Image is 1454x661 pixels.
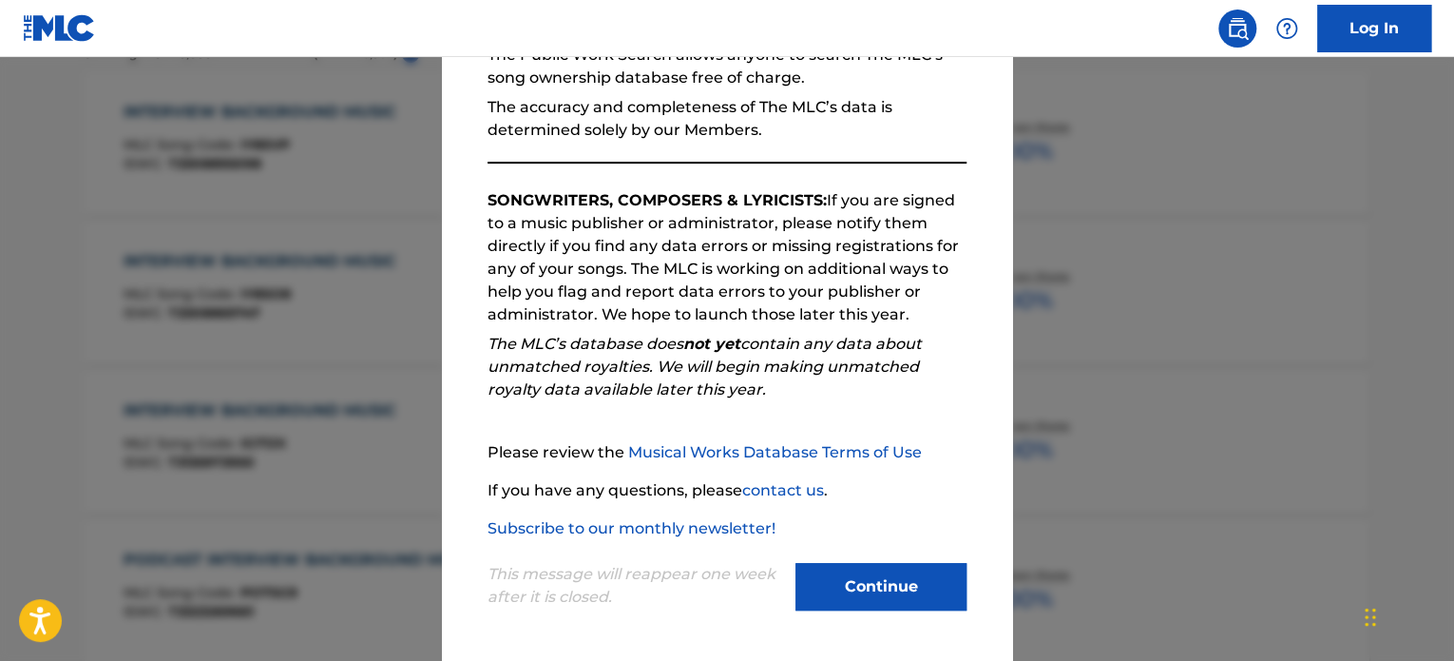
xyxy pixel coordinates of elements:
[1275,17,1298,40] img: help
[488,96,966,142] p: The accuracy and completeness of The MLC’s data is determined solely by our Members.
[23,14,96,42] img: MLC Logo
[1365,589,1376,646] div: Drag
[1226,17,1249,40] img: search
[488,44,966,89] p: The Public Work Search allows anyone to search The MLC’s song ownership database free of charge.
[488,519,775,537] a: Subscribe to our monthly newsletter!
[488,189,966,326] p: If you are signed to a music publisher or administrator, please notify them directly if you find ...
[488,441,966,464] p: Please review the
[488,479,966,502] p: If you have any questions, please .
[683,335,740,353] strong: not yet
[628,443,922,461] a: Musical Works Database Terms of Use
[795,563,966,611] button: Continue
[488,335,922,399] em: The MLC’s database does contain any data about unmatched royalties. We will begin making unmatche...
[1359,570,1454,661] iframe: Chat Widget
[742,481,824,499] a: contact us
[488,191,827,209] strong: SONGWRITERS, COMPOSERS & LYRICISTS:
[1317,5,1431,52] a: Log In
[1218,10,1256,48] a: Public Search
[1268,10,1306,48] div: Help
[488,563,784,609] p: This message will reappear one week after it is closed.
